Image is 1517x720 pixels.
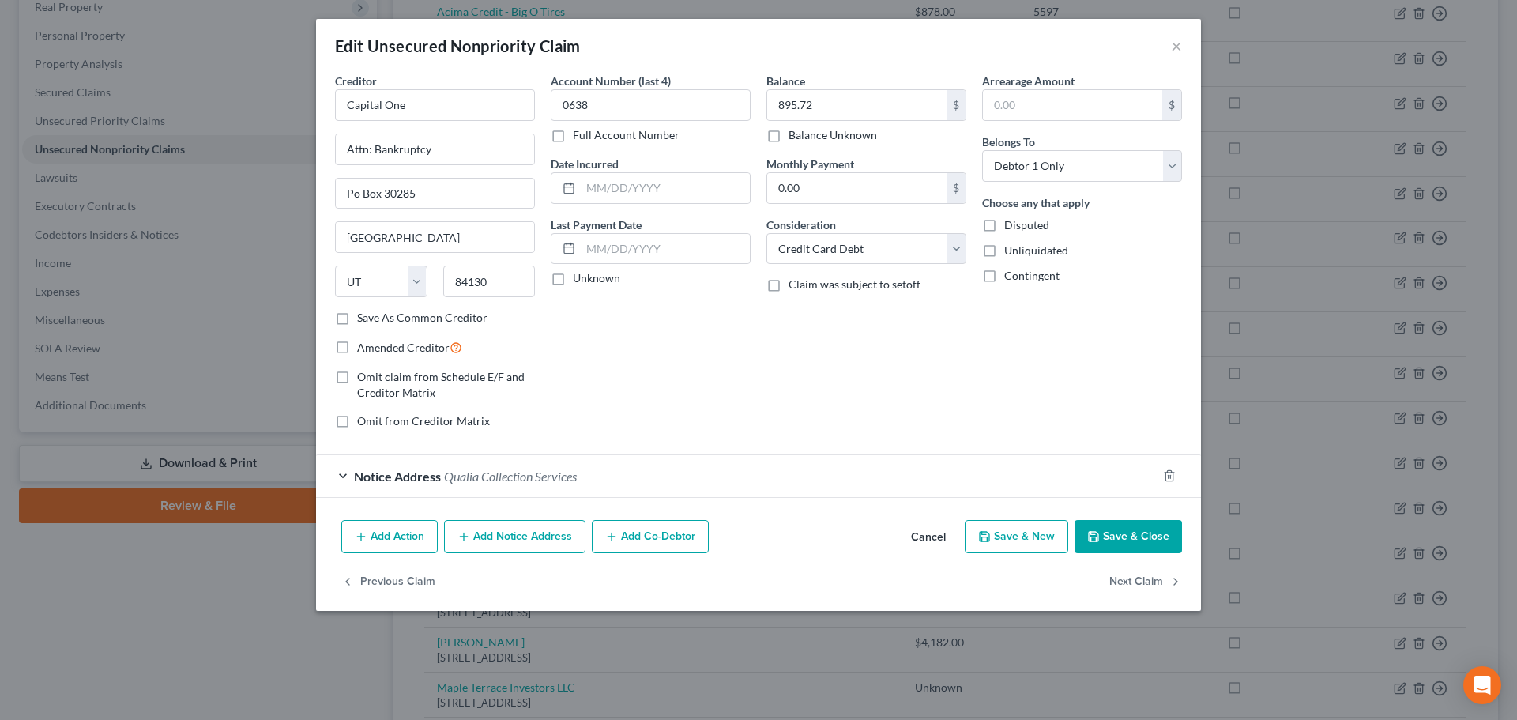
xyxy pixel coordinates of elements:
[789,277,920,291] span: Claim was subject to setoff
[592,520,709,553] button: Add Co-Debtor
[1004,243,1068,257] span: Unliquidated
[336,179,534,209] input: Apt, Suite, etc...
[573,270,620,286] label: Unknown
[357,310,487,326] label: Save As Common Creditor
[767,173,947,203] input: 0.00
[982,194,1090,211] label: Choose any that apply
[767,90,947,120] input: 0.00
[443,266,536,297] input: Enter zip...
[573,127,679,143] label: Full Account Number
[1004,218,1049,232] span: Disputed
[898,522,958,553] button: Cancel
[354,469,441,484] span: Notice Address
[335,89,535,121] input: Search creditor by name...
[357,341,450,354] span: Amended Creditor
[983,90,1162,120] input: 0.00
[357,370,525,399] span: Omit claim from Schedule E/F and Creditor Matrix
[341,566,435,599] button: Previous Claim
[581,173,750,203] input: MM/DD/YYYY
[766,156,854,172] label: Monthly Payment
[444,469,577,484] span: Qualia Collection Services
[1075,520,1182,553] button: Save & Close
[766,217,836,233] label: Consideration
[336,222,534,252] input: Enter city...
[1004,269,1060,282] span: Contingent
[1109,566,1182,599] button: Next Claim
[335,74,377,88] span: Creditor
[551,89,751,121] input: XXXX
[336,134,534,164] input: Enter address...
[581,234,750,264] input: MM/DD/YYYY
[1162,90,1181,120] div: $
[947,90,966,120] div: $
[789,127,877,143] label: Balance Unknown
[551,217,642,233] label: Last Payment Date
[982,73,1075,89] label: Arrearage Amount
[947,173,966,203] div: $
[982,135,1035,149] span: Belongs To
[357,414,490,428] span: Omit from Creditor Matrix
[444,520,585,553] button: Add Notice Address
[965,520,1068,553] button: Save & New
[1463,666,1501,704] div: Open Intercom Messenger
[341,520,438,553] button: Add Action
[551,156,619,172] label: Date Incurred
[551,73,671,89] label: Account Number (last 4)
[1171,36,1182,55] button: ×
[335,35,581,57] div: Edit Unsecured Nonpriority Claim
[766,73,805,89] label: Balance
